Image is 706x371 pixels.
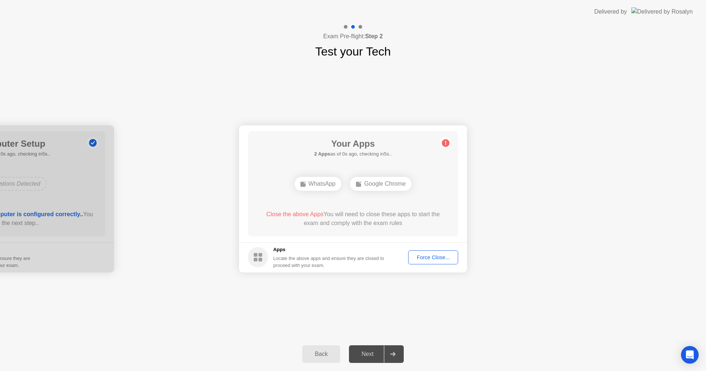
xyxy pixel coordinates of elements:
[315,43,391,60] h1: Test your Tech
[314,150,392,158] h5: as of 0s ago, checking in5s..
[304,351,338,357] div: Back
[273,255,385,269] div: Locate the above apps and ensure they are closed to proceed with your exam.
[594,7,627,16] div: Delivered by
[314,151,330,157] b: 2 Apps
[295,177,342,191] div: WhatsApp
[681,346,699,364] div: Open Intercom Messenger
[258,210,448,228] div: You will need to close these apps to start the exam and comply with the exam rules
[365,33,383,39] b: Step 2
[349,345,404,363] button: Next
[408,250,458,264] button: Force Close...
[631,7,693,16] img: Delivered by Rosalyn
[323,32,383,41] h4: Exam Pre-flight:
[266,211,324,217] span: Close the above Apps
[302,345,340,363] button: Back
[273,246,385,253] h5: Apps
[314,137,392,150] h1: Your Apps
[350,177,411,191] div: Google Chrome
[411,254,456,260] div: Force Close...
[351,351,384,357] div: Next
